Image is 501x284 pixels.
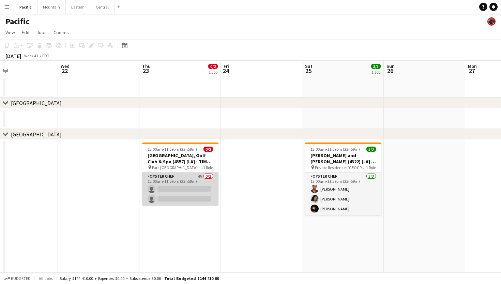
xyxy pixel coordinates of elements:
div: PDT [42,53,49,58]
div: 1 Job [371,70,380,75]
span: 1 Role [203,165,213,170]
div: [GEOGRAPHIC_DATA] [11,100,62,106]
span: 0/2 [203,147,213,152]
span: 23 [141,67,151,75]
span: Sun [386,63,395,69]
span: 27 [467,67,477,75]
a: Jobs [34,28,49,37]
a: Edit [19,28,32,37]
span: Jobs [36,29,47,35]
a: Comms [51,28,72,37]
span: 26 [385,67,395,75]
app-job-card: 12:00am-11:59pm (23h59m)0/2[GEOGRAPHIC_DATA], Golf Club & Spa (4357) [LA] - TIME TBD (2HR) Park [... [142,143,218,206]
span: Edit [22,29,30,35]
div: [DATE] [5,53,21,59]
span: 12:00am-11:59pm (23h59m) [148,147,197,152]
app-card-role: Oyster Chef4A0/212:00am-11:59pm (23h59m) [142,173,218,206]
span: Thu [142,63,151,69]
a: View [3,28,18,37]
app-job-card: 12:00am-11:59pm (23h59m)3/3[PERSON_NAME] and [PERSON_NAME] (4322) [LA] - TIME TBD (1.25 hours) Pr... [305,143,381,215]
span: Budgeted [11,276,31,281]
app-user-avatar: Jeremiah Bell [487,17,496,26]
span: Total Budgeted $144 410.00 [164,276,219,281]
span: Private Residence ([GEOGRAPHIC_DATA], [GEOGRAPHIC_DATA]) [315,165,366,170]
span: 24 [223,67,229,75]
span: Week 43 [22,53,40,58]
span: Fri [224,63,229,69]
app-card-role: Oyster Chef3/312:00am-11:59pm (23h59m)[PERSON_NAME][PERSON_NAME][PERSON_NAME] [305,173,381,215]
button: Pacific [14,0,37,14]
span: Sat [305,63,313,69]
span: Mon [468,63,477,69]
button: Central [90,0,115,14]
span: All jobs [37,276,54,281]
button: Budgeted [3,275,32,282]
h3: [PERSON_NAME] and [PERSON_NAME] (4322) [LA] - TIME TBD (1.25 hours) [305,152,381,165]
span: 22 [60,67,70,75]
span: Comms [54,29,69,35]
span: Park [GEOGRAPHIC_DATA], [GEOGRAPHIC_DATA] ([GEOGRAPHIC_DATA], [GEOGRAPHIC_DATA]) [152,165,203,170]
span: Wed [61,63,70,69]
span: 25 [304,67,313,75]
span: View [5,29,15,35]
span: 3/3 [371,64,381,69]
button: Mountain [37,0,66,14]
h3: [GEOGRAPHIC_DATA], Golf Club & Spa (4357) [LA] - TIME TBD (2HR) [142,152,218,165]
span: 0/2 [208,64,218,69]
span: 1 Role [366,165,376,170]
div: 1 Job [209,70,217,75]
span: 3/3 [366,147,376,152]
button: Eastern [66,0,90,14]
div: Salary $144 410.00 + Expenses $0.00 + Subsistence $0.00 = [60,276,219,281]
div: [GEOGRAPHIC_DATA] [11,131,62,138]
span: 12:00am-11:59pm (23h59m) [310,147,360,152]
h1: Pacific [5,16,29,27]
